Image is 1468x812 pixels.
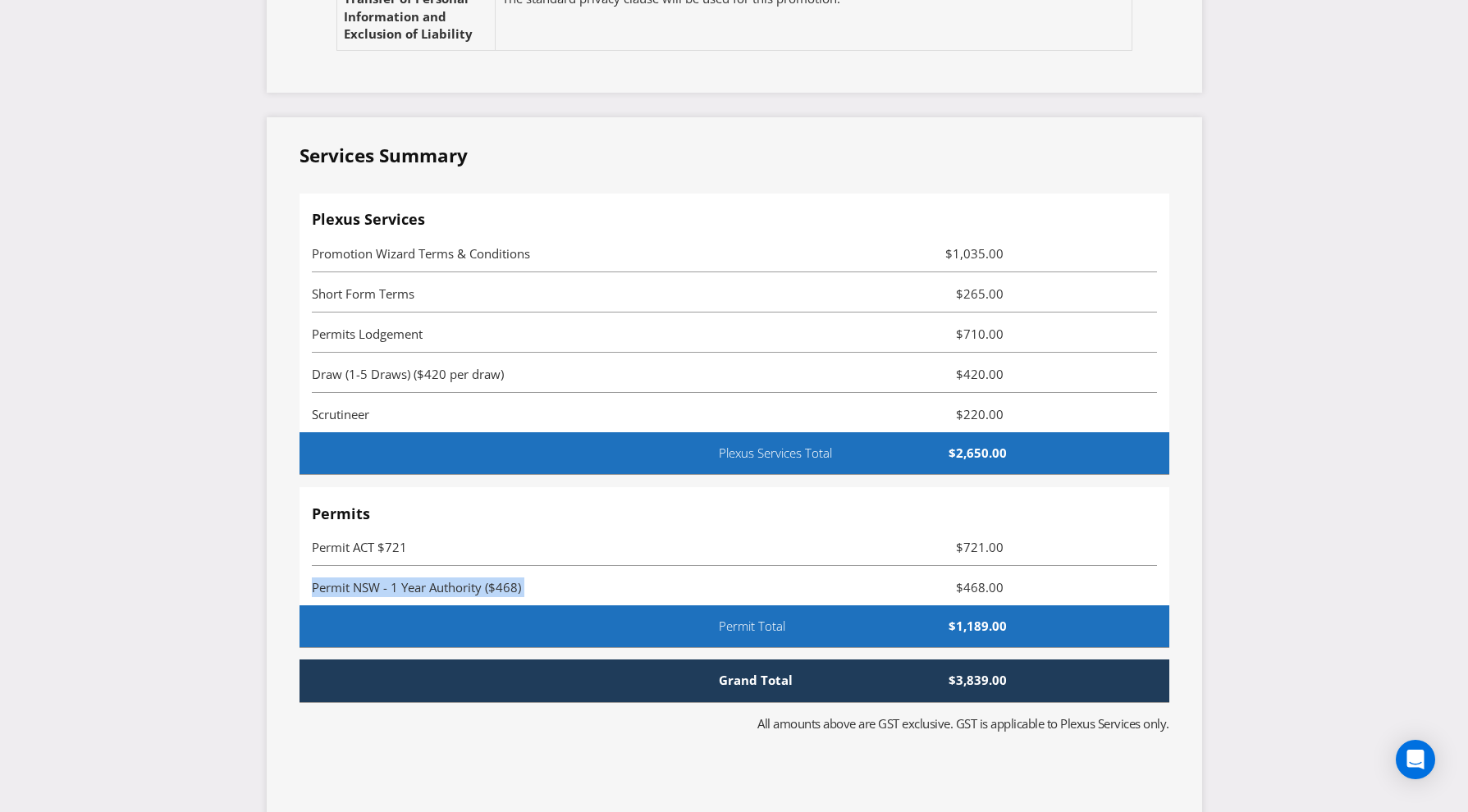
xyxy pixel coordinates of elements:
[312,285,414,302] span: Short Form Terms
[894,445,1019,462] span: $2,650.00
[312,539,407,555] span: Permit ACT $721
[1396,740,1435,779] div: Open Intercom Messenger
[312,406,369,422] span: Scrutineer
[312,326,423,342] span: Permits Lodgement
[707,445,894,462] span: Plexus Services Total
[312,579,521,595] span: Permit NSW - 1 Year Authority ($468)
[707,672,831,689] span: Grand Total
[875,244,1016,263] span: $1,035.00
[312,366,504,382] span: Draw (1-5 Draws) ($420 per draw)
[757,715,1169,732] span: All amounts above are GST exclusive. GST is applicable to Plexus Services only.
[300,143,468,169] legend: Services Summary
[875,364,1016,384] span: $420.00
[312,212,1157,228] h4: Plexus Services
[312,245,530,262] span: Promotion Wizard Terms & Conditions
[875,537,1016,557] span: $721.00
[875,324,1016,344] span: $710.00
[832,618,1020,635] span: $1,189.00
[832,672,1020,689] span: $3,839.00
[875,404,1016,424] span: $220.00
[875,284,1016,303] span: $265.00
[312,506,1157,522] h4: Permits
[875,577,1016,597] span: $468.00
[707,618,831,635] span: Permit Total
